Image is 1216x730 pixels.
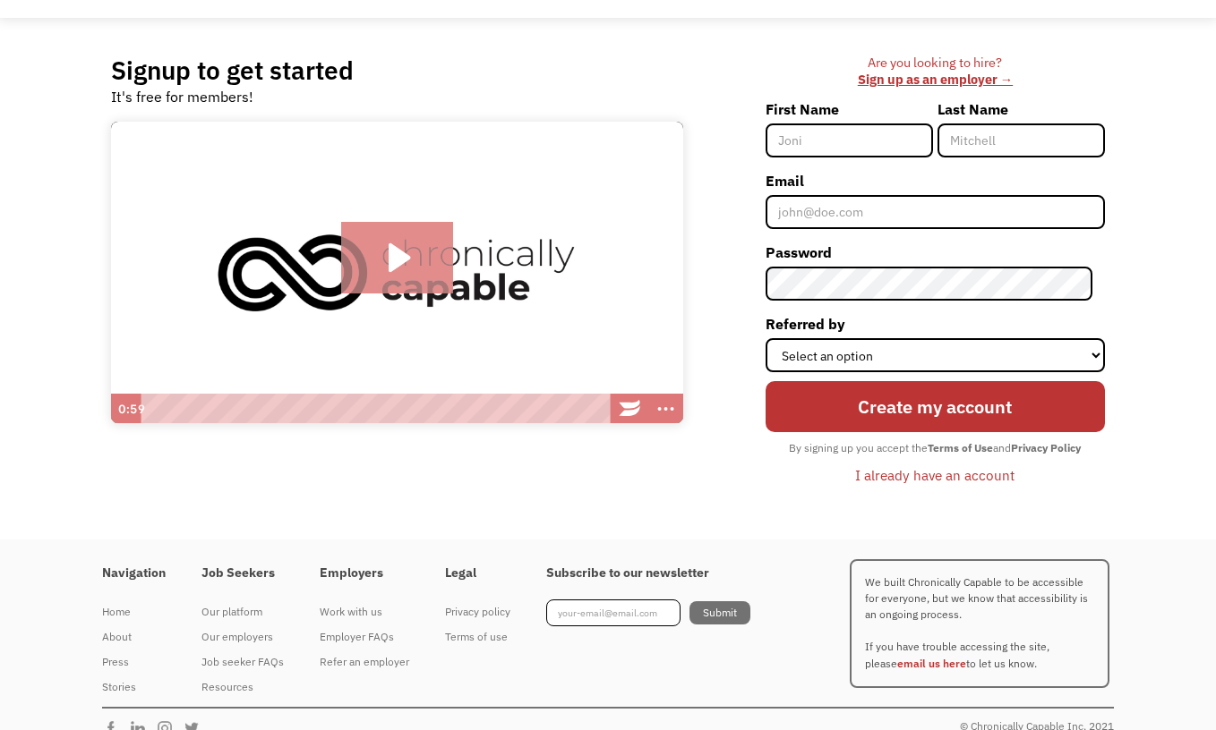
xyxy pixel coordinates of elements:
[897,657,966,670] a: email us here
[102,626,166,648] div: About
[842,460,1028,490] a: I already have an account
[766,381,1105,432] input: Create my account
[341,222,453,293] button: Play Video: Introducing Chronically Capable
[1011,441,1081,454] strong: Privacy Policy
[780,437,1090,460] div: By signing up you accept the and
[320,626,409,648] div: Employer FAQs
[102,649,166,675] a: Press
[855,464,1015,486] div: I already have an account
[766,95,1105,489] form: Member-Signup-Form
[111,55,354,86] h2: Signup to get started
[201,649,284,675] a: Job seeker FAQs
[766,166,1105,195] label: Email
[766,195,1105,229] input: john@doe.com
[766,123,933,157] input: Joni
[102,599,166,624] a: Home
[850,559,1109,688] p: We built Chronically Capable to be accessible for everyone, but we know that accessibility is an ...
[928,441,993,454] strong: Terms of Use
[445,626,510,648] div: Terms of use
[102,601,166,623] div: Home
[938,123,1105,157] input: Mitchell
[102,675,166,700] a: Stories
[201,626,284,648] div: Our employers
[546,565,750,581] h4: Subscribe to our newsletter
[320,601,409,623] div: Work with us
[320,649,409,675] a: Refer an employer
[150,394,604,424] div: Playbar
[320,624,409,649] a: Employer FAQs
[320,651,409,673] div: Refer an employer
[201,651,284,673] div: Job seeker FAQs
[766,95,933,123] label: First Name
[445,624,510,649] a: Terms of use
[938,95,1105,123] label: Last Name
[612,394,647,424] a: Wistia Logo -- Learn More
[320,599,409,624] a: Work with us
[647,394,683,424] button: Show more buttons
[201,601,284,623] div: Our platform
[445,565,510,581] h4: Legal
[201,565,284,581] h4: Job Seekers
[766,310,1105,338] label: Referred by
[766,238,1105,267] label: Password
[102,651,166,673] div: Press
[201,624,284,649] a: Our employers
[445,599,510,624] a: Privacy policy
[689,601,750,624] input: Submit
[201,676,284,698] div: Resources
[102,676,166,698] div: Stories
[102,624,166,649] a: About
[102,565,166,581] h4: Navigation
[546,599,681,626] input: your-email@email.com
[111,86,253,107] div: It's free for members!
[858,71,1013,88] a: Sign up as an employer →
[320,565,409,581] h4: Employers
[766,55,1105,88] div: Are you looking to hire? ‍
[201,675,284,700] a: Resources
[201,599,284,624] a: Our platform
[111,122,683,424] img: Introducing Chronically Capable
[445,601,510,623] div: Privacy policy
[546,599,750,626] form: Footer Newsletter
